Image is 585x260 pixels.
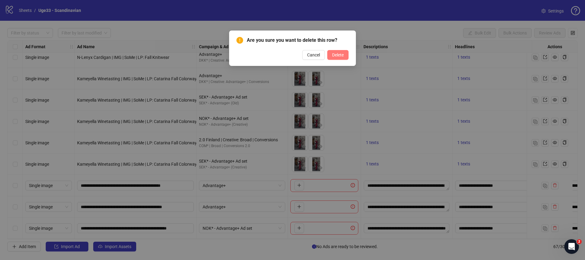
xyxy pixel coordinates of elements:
[327,50,349,60] button: Delete
[236,37,243,44] span: exclamation-circle
[307,52,320,57] span: Cancel
[302,50,325,60] button: Cancel
[564,239,579,254] iframe: Intercom live chat
[577,239,582,244] span: 2
[332,52,344,57] span: Delete
[247,37,349,44] span: Are you sure you want to delete this row?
